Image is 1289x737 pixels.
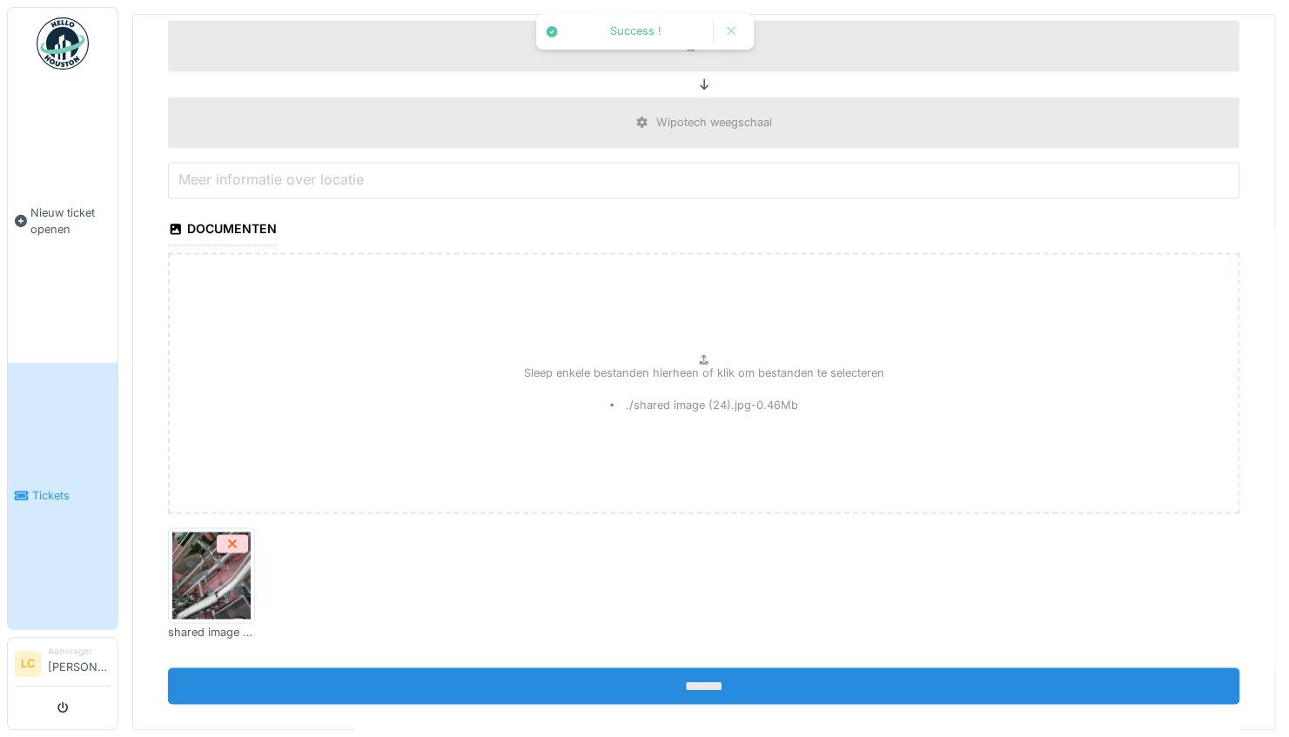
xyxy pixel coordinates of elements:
div: Aanvrager [48,645,111,658]
li: [PERSON_NAME] [48,645,111,682]
div: shared image (24).jpg [168,623,255,640]
div: Success ! [567,24,704,39]
a: LC Aanvrager[PERSON_NAME] [15,645,111,687]
span: Nieuw ticket openen [30,204,111,238]
div: Documenten [168,216,277,245]
p: Sleep enkele bestanden hierheen of klik om bestanden te selecteren [524,365,884,381]
a: Nieuw ticket openen [8,79,117,363]
span: Tickets [32,487,111,504]
img: iwfdrd3s2v5t3156odg4zb42v5po [172,532,251,619]
a: Tickets [8,363,117,630]
li: ./shared image (24).jpg - 0.46 Mb [610,396,798,412]
div: Wipotech weegschaal [656,114,772,131]
img: Badge_color-CXgf-gQk.svg [37,17,89,70]
label: Meer informatie over locatie [175,169,367,190]
li: LC [15,651,41,677]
